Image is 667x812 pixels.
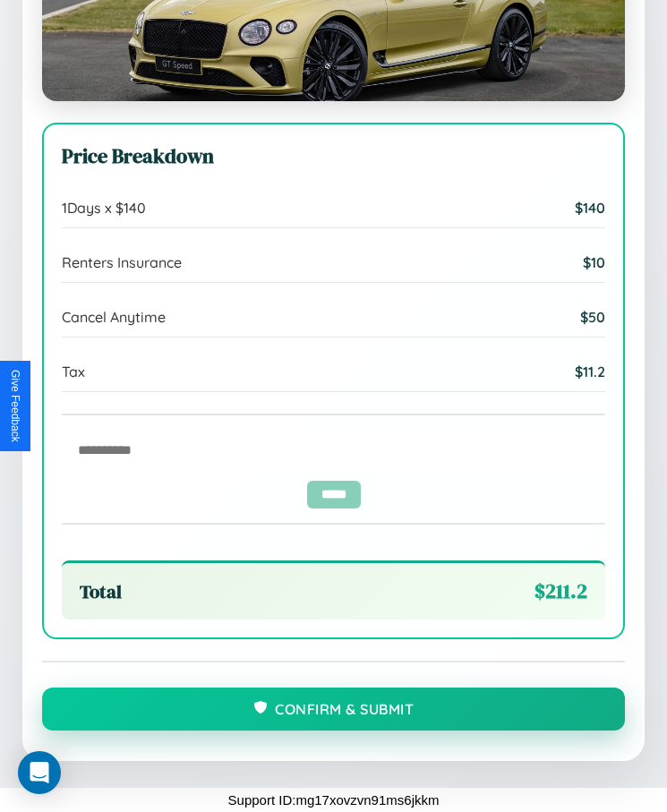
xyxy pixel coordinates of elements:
[9,370,21,442] div: Give Feedback
[80,578,122,604] span: Total
[62,308,166,326] span: Cancel Anytime
[42,688,625,731] button: Confirm & Submit
[580,308,605,326] span: $ 50
[534,577,587,605] span: $ 211.2
[575,363,605,380] span: $ 11.2
[62,363,85,380] span: Tax
[228,788,440,812] p: Support ID: mg17xovzvn91ms6jkkm
[62,142,605,170] h3: Price Breakdown
[583,253,605,271] span: $ 10
[575,199,605,217] span: $ 140
[62,253,182,271] span: Renters Insurance
[62,199,146,217] span: 1 Days x $ 140
[18,751,61,794] div: Open Intercom Messenger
